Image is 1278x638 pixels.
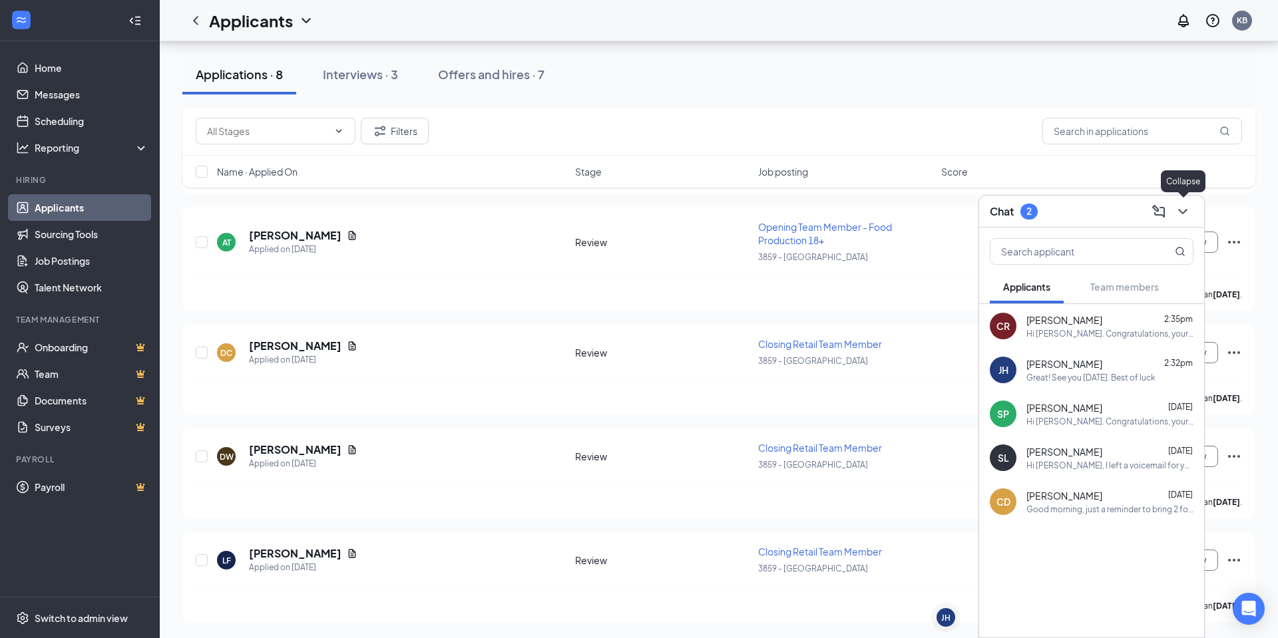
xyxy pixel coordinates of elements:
[1026,328,1193,339] div: Hi [PERSON_NAME]. Congratulations, your meeting with [PERSON_NAME] for Opening Team Member - Food...
[249,228,341,243] h5: [PERSON_NAME]
[1164,358,1193,368] span: 2:32pm
[347,341,357,351] svg: Document
[1226,448,1242,464] svg: Ellipses
[15,13,28,27] svg: WorkstreamLogo
[1237,15,1247,26] div: KB
[361,118,429,144] button: Filter Filters
[1026,445,1102,458] span: [PERSON_NAME]
[438,66,544,82] div: Offers and hires · 7
[1172,201,1193,222] button: ChevronDown
[35,108,148,134] a: Scheduling
[1219,126,1230,136] svg: MagnifyingGlass
[1175,204,1191,220] svg: ChevronDown
[347,548,357,559] svg: Document
[323,66,398,82] div: Interviews · 3
[372,123,388,139] svg: Filter
[1026,372,1156,383] div: Great! See you [DATE]. Best of luck
[1026,313,1102,327] span: [PERSON_NAME]
[16,454,146,465] div: Payroll
[1226,552,1242,568] svg: Ellipses
[1026,357,1102,371] span: [PERSON_NAME]
[575,554,750,567] div: Review
[1213,601,1240,611] b: [DATE]
[1226,234,1242,250] svg: Ellipses
[196,66,283,82] div: Applications · 8
[249,243,357,256] div: Applied on [DATE]
[35,247,148,274] a: Job Postings
[1175,246,1185,257] svg: MagnifyingGlass
[16,174,146,186] div: Hiring
[996,495,1010,508] div: CD
[249,353,357,367] div: Applied on [DATE]
[1164,314,1193,324] span: 2:35pm
[1233,593,1265,625] div: Open Intercom Messenger
[298,13,314,29] svg: ChevronDown
[996,319,1010,333] div: CR
[758,442,882,454] span: Closing Retail Team Member
[758,165,808,178] span: Job posting
[1161,170,1205,192] div: Collapse
[1213,393,1240,403] b: [DATE]
[1205,13,1221,29] svg: QuestionInfo
[1213,497,1240,507] b: [DATE]
[1168,402,1193,412] span: [DATE]
[1042,118,1242,144] input: Search in applications
[222,555,231,566] div: LF
[16,141,29,154] svg: Analysis
[941,165,968,178] span: Score
[941,612,951,623] div: JH
[35,334,148,361] a: OnboardingCrown
[1148,201,1170,222] button: ComposeMessage
[575,236,750,249] div: Review
[347,444,357,455] svg: Document
[1226,345,1242,361] svg: Ellipses
[35,194,148,221] a: Applicants
[1168,446,1193,456] span: [DATE]
[35,55,148,81] a: Home
[1026,401,1102,414] span: [PERSON_NAME]
[217,165,298,178] span: Name · Applied On
[207,124,328,138] input: All Stages
[35,387,148,414] a: DocumentsCrown
[758,460,868,470] span: 3859 - [GEOGRAPHIC_DATA]
[333,126,344,136] svg: ChevronDown
[758,546,882,558] span: Closing Retail Team Member
[1026,206,1032,217] div: 2
[1168,490,1193,500] span: [DATE]
[220,451,234,462] div: DW
[35,141,149,154] div: Reporting
[188,13,204,29] a: ChevronLeft
[1003,281,1050,293] span: Applicants
[35,474,148,500] a: PayrollCrown
[249,457,357,470] div: Applied on [DATE]
[990,239,1148,264] input: Search applicant
[222,237,231,248] div: AT
[1026,460,1193,471] div: Hi [PERSON_NAME], I left a voicemail for you. Give me a call when you get the chance. Thank you.
[758,563,868,573] span: 3859 - [GEOGRAPHIC_DATA]
[575,165,602,178] span: Stage
[998,363,1008,377] div: JH
[249,442,341,457] h5: [PERSON_NAME]
[1090,281,1159,293] span: Team members
[575,346,750,359] div: Review
[35,221,148,247] a: Sourcing Tools
[1213,289,1240,299] b: [DATE]
[249,546,341,561] h5: [PERSON_NAME]
[249,561,357,574] div: Applied on [DATE]
[35,81,148,108] a: Messages
[35,361,148,387] a: TeamCrown
[220,347,232,359] div: DC
[758,356,868,366] span: 3859 - [GEOGRAPHIC_DATA]
[1175,13,1191,29] svg: Notifications
[35,414,148,440] a: SurveysCrown
[1026,504,1193,515] div: Good morning, just a reminder to bring 2 forms of ID [DATE] and to expect being here for a couple...
[1151,204,1167,220] svg: ComposeMessage
[128,14,142,27] svg: Collapse
[758,252,868,262] span: 3859 - [GEOGRAPHIC_DATA]
[16,611,29,625] svg: Settings
[990,204,1014,219] h3: Chat
[16,314,146,325] div: Team Management
[575,450,750,463] div: Review
[35,274,148,301] a: Talent Network
[1026,489,1102,502] span: [PERSON_NAME]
